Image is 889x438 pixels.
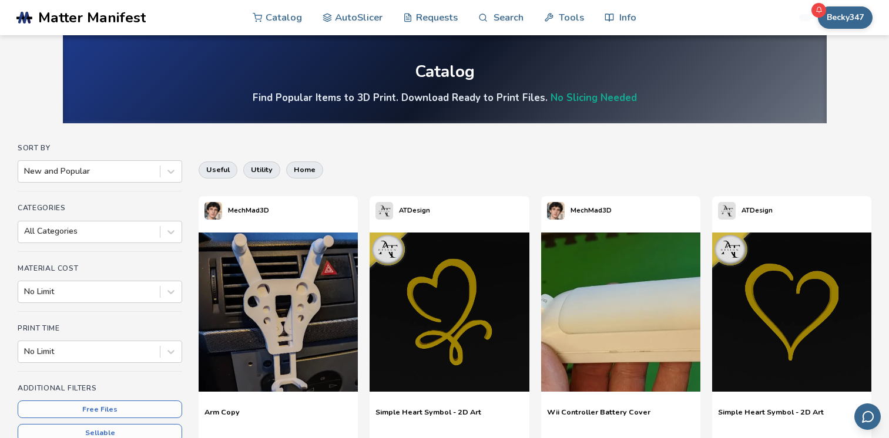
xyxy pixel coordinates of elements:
a: Simple Heart Symbol - 2D Art [718,407,824,425]
a: MechMad3D's profileMechMad3D [199,196,275,225]
p: MechMad3D [571,204,612,217]
h4: Material Cost [18,264,182,272]
img: MechMad3D's profile [204,202,222,220]
input: No Limit [24,287,26,297]
h4: Additional Filters [18,384,182,392]
h4: Find Popular Items to 3D Print. Download Ready to Print Files. [253,91,637,105]
a: Arm Copy [204,407,240,425]
a: Wii Controller Battery Cover [547,407,650,425]
a: No Slicing Needed [551,91,637,105]
p: ATDesign [399,204,430,217]
input: No Limit [24,347,26,356]
button: Becky347 [818,6,873,29]
input: New and Popular [24,167,26,176]
button: useful [199,161,237,178]
a: MechMad3D's profileMechMad3D [541,196,618,225]
a: ATDesign's profileATDesign [712,196,779,225]
p: ATDesign [742,204,773,217]
h4: Sort By [18,144,182,152]
button: Send feedback via email [854,403,881,430]
a: ATDesign's profileATDesign [370,196,436,225]
img: ATDesign's profile [375,202,393,220]
button: home [286,161,323,178]
h4: Print Time [18,324,182,332]
img: MechMad3D's profile [547,202,565,220]
button: utility [243,161,280,178]
a: Simple Heart Symbol - 2D Art [375,407,481,425]
span: Matter Manifest [38,9,146,26]
div: Catalog [415,63,475,81]
h4: Categories [18,204,182,212]
p: MechMad3D [228,204,269,217]
img: ATDesign's profile [718,202,736,220]
input: All Categories [24,227,26,236]
button: Free Files [18,400,182,418]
